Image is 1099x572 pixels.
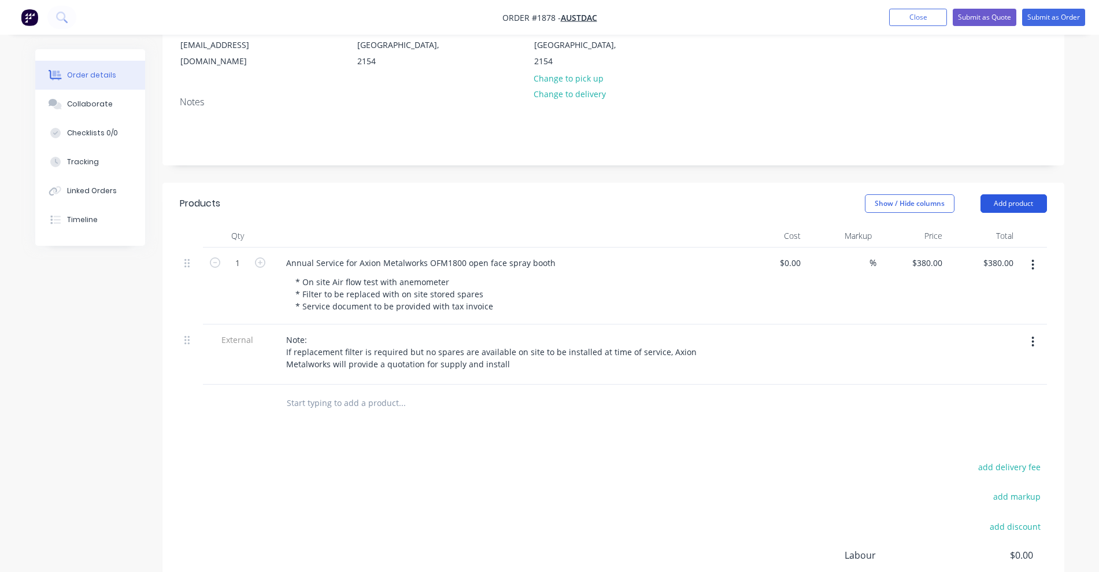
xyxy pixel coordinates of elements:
[180,97,1047,108] div: Notes
[869,256,876,270] span: %
[277,331,730,372] div: Note: If replacement filter is required but no spares are available on site to be installed at ti...
[180,197,220,211] div: Products
[980,194,1047,213] button: Add product
[286,392,517,415] input: Start typing to add a product...
[534,21,630,69] div: [GEOGRAPHIC_DATA], [GEOGRAPHIC_DATA], 2154
[845,548,948,562] span: Labour
[35,119,145,147] button: Checklists 0/0
[984,518,1047,534] button: add discount
[35,176,145,205] button: Linked Orders
[35,61,145,90] button: Order details
[67,157,99,167] div: Tracking
[972,459,1047,475] button: add delivery fee
[67,70,116,80] div: Order details
[67,99,113,109] div: Collaborate
[889,9,947,26] button: Close
[527,86,612,102] button: Change to delivery
[527,70,609,86] button: Change to pick up
[865,194,954,213] button: Show / Hide columns
[876,224,948,248] div: Price
[35,147,145,176] button: Tracking
[180,37,276,69] div: [EMAIL_ADDRESS][DOMAIN_NAME]
[286,274,502,315] div: * On site Air flow test with anemometer * Filter to be replaced with on site stored spares * Serv...
[805,224,876,248] div: Markup
[35,205,145,234] button: Timeline
[21,9,38,26] img: Factory
[67,215,98,225] div: Timeline
[277,254,565,271] div: Annual Service for Axion Metalworks OFM1800 open face spray booth
[208,334,268,346] span: External
[203,224,272,248] div: Qty
[67,128,118,138] div: Checklists 0/0
[947,548,1033,562] span: $0.00
[357,21,453,69] div: [GEOGRAPHIC_DATA], [GEOGRAPHIC_DATA], 2154
[502,12,561,23] span: Order #1878 -
[735,224,806,248] div: Cost
[953,9,1016,26] button: Submit as Quote
[947,224,1018,248] div: Total
[35,90,145,119] button: Collaborate
[1022,9,1085,26] button: Submit as Order
[561,12,597,23] a: Austdac
[987,489,1047,504] button: add markup
[67,186,117,196] div: Linked Orders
